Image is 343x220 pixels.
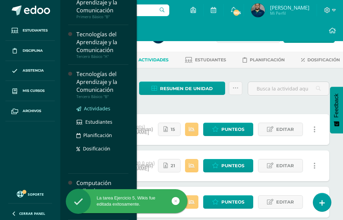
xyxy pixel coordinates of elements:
a: Planificación [76,131,128,139]
a: Asistencia [5,61,55,81]
a: Estudiantes [76,118,128,126]
a: Punteos [203,195,253,209]
div: Tecnologías del Aprendizaje y la Comunicación [76,30,128,54]
a: Soporte [8,189,52,198]
span: Punteos [221,123,244,136]
span: Punteos [221,159,244,172]
span: Soporte [28,192,44,197]
a: Dosificación [76,145,128,152]
span: Estudiantes [23,28,48,33]
div: La tarea Ejercicio 5, Wikis fue editada exitosamente. [66,195,187,207]
span: 1935 [233,9,240,16]
a: Estudiantes [5,21,55,41]
span: Archivos [23,108,41,114]
span: Planificación [83,132,112,138]
a: Archivos [5,101,55,121]
a: 21 [158,159,181,172]
div: Tecnologías del Aprendizaje y la Comunicación [76,70,128,94]
a: Actividades [130,54,169,65]
img: d8373e4dfd60305494891825aa241832.png [251,3,265,17]
a: Computación AplicadaCuarto Cuarto Bachillerato en Ciencias y Letras con Orientación en Computació... [76,179,128,214]
button: Feedback - Mostrar encuesta [330,87,343,133]
a: 15 [158,123,181,136]
span: Resumen de unidad [160,82,213,95]
span: Mi Perfil [270,10,309,16]
a: Estudiantes [185,54,226,65]
span: Actividades [138,57,169,62]
a: Planificación [243,54,285,65]
span: Estudiantes [85,119,112,125]
a: Dosificación [301,54,340,65]
span: Estudiantes [195,57,226,62]
span: Asistencia [23,68,44,73]
div: Computación Aplicada [76,179,128,195]
span: 21 [171,159,175,172]
span: Cerrar panel [19,211,45,216]
a: Tecnologías del Aprendizaje y la ComunicaciónTercero Básico "B" [76,70,128,99]
div: Primero Básico "B" [76,14,128,19]
a: Punteos [203,159,253,172]
a: Actividades [76,105,128,112]
span: Editar [276,196,294,208]
span: Editar [276,159,294,172]
input: Busca la actividad aquí... [248,82,329,95]
a: Resumen de unidad [139,82,225,95]
span: 15 [171,123,175,136]
a: Tecnologías del Aprendizaje y la ComunicaciónTercero Básico "A" [76,30,128,59]
span: Feedback [333,94,340,118]
span: Planificación [250,57,285,62]
span: Disciplina [23,48,43,53]
span: [PERSON_NAME] [270,4,309,11]
div: Tercero Básico "A" [76,54,128,59]
span: Editar [276,123,294,136]
span: Actividades [84,105,110,112]
span: Punteos [221,196,244,208]
div: Tercero Básico "B" [76,94,128,99]
a: Mis cursos [5,81,55,101]
a: Disciplina [5,41,55,61]
span: Mis cursos [23,88,45,94]
span: Dosificación [83,145,110,152]
a: Punteos [203,123,253,136]
span: Dosificación [307,57,340,62]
